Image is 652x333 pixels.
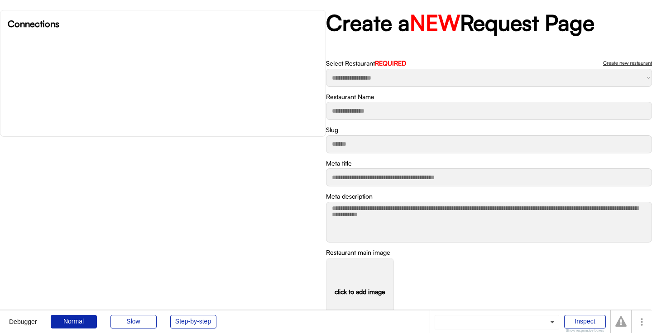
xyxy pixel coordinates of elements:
div: Inspect [564,315,606,328]
div: Select Restaurant [326,59,406,68]
h2: Create a Request Page [326,10,652,36]
div: Show responsive boxes [564,329,606,333]
div: Normal [51,315,97,328]
font: REQUIRED [375,59,406,67]
div: Restaurant Name [326,92,374,101]
div: Slow [110,315,157,328]
div: Debugger [9,310,37,325]
div: Create new restaurant [603,61,652,66]
font: NEW [410,9,460,36]
div: Meta description [326,192,373,201]
div: Step-by-step [170,315,216,328]
div: Slug [326,125,338,134]
div: Meta title [326,159,352,168]
h6: Connections [8,18,318,30]
div: Restaurant main image [326,248,390,257]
